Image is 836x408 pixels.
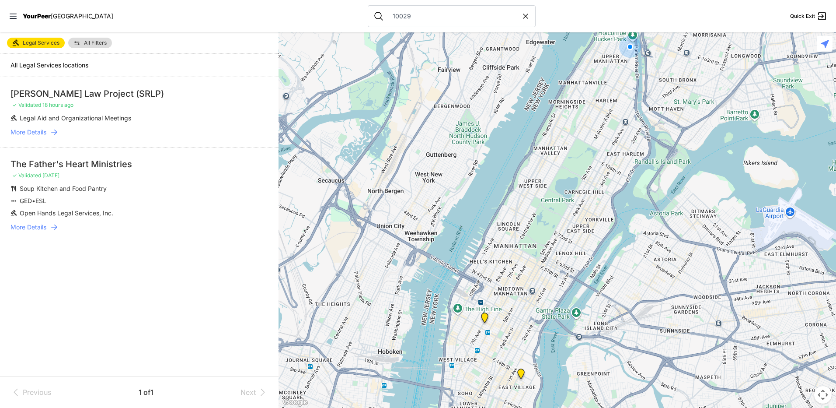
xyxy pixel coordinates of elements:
[20,209,113,217] span: Open Hands Legal Services, Inc.
[12,102,41,108] span: ✓ Validated
[32,197,35,204] span: •
[23,39,59,46] span: Legal Services
[23,12,51,20] span: YourPeer
[619,36,641,58] div: You are here!
[10,128,268,137] a: More Details
[20,197,32,204] span: GED
[10,61,88,69] span: All Legal Services locations
[12,172,41,179] span: ✓ Validated
[10,223,46,232] span: More Details
[23,387,51,397] span: Previous
[10,128,46,137] span: More Details
[68,38,112,48] a: All Filters
[387,12,521,21] input: Search
[42,102,73,108] span: 18 hours ago
[84,40,107,46] span: All Filters
[51,12,113,20] span: [GEOGRAPHIC_DATA]
[281,397,310,408] img: Google
[7,38,65,48] a: Legal Services
[240,387,256,397] span: Next
[10,88,268,100] div: [PERSON_NAME] Law Project (SRLP)
[10,158,268,170] div: The Father's Heart Ministries
[143,388,150,397] span: of
[35,197,46,204] span: ESL
[20,114,131,122] span: Legal Aid and Organizational Meetings
[10,223,268,232] a: More Details
[20,185,107,192] span: Soup Kitchen and Food Pantry
[814,386,832,404] button: Map camera controls
[790,13,815,20] span: Quick Exit
[139,388,143,397] span: 1
[42,172,59,179] span: [DATE]
[281,397,310,408] a: Open this area in Google Maps (opens a new window)
[150,388,153,397] span: 1
[23,14,113,19] a: YourPeer[GEOGRAPHIC_DATA]
[790,11,827,21] a: Quick Exit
